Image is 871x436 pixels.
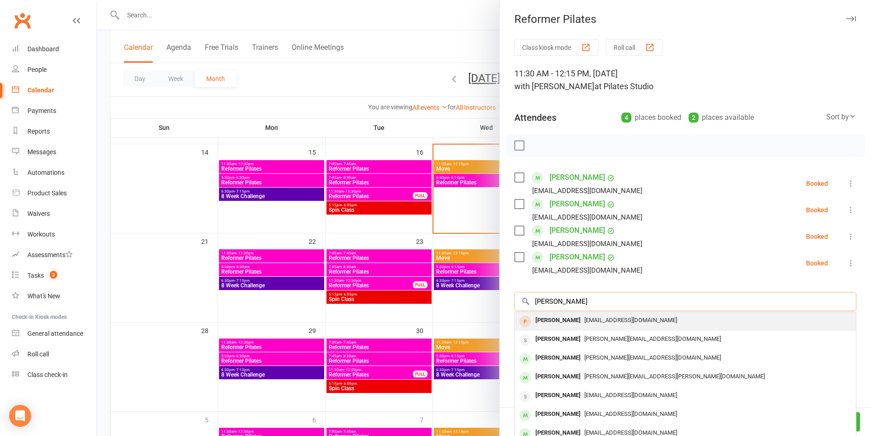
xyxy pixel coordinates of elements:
div: Open Intercom Messenger [9,405,31,427]
div: Assessments [27,251,73,258]
div: [EMAIL_ADDRESS][DOMAIN_NAME] [532,211,642,223]
div: People [27,66,47,73]
span: [EMAIL_ADDRESS][DOMAIN_NAME] [584,410,677,417]
div: Messages [27,148,56,156]
div: Payments [27,107,56,114]
div: Dashboard [27,45,59,53]
div: [PERSON_NAME] [532,314,584,327]
a: Messages [12,142,96,162]
div: [PERSON_NAME] [532,351,584,365]
a: Payments [12,101,96,121]
span: [PERSON_NAME][EMAIL_ADDRESS][DOMAIN_NAME] [584,335,721,342]
div: Automations [27,169,64,176]
div: places available [689,111,754,124]
div: 11:30 AM - 12:15 PM, [DATE] [514,67,856,93]
div: member [519,409,531,421]
div: Booked [806,233,828,240]
span: [EMAIL_ADDRESS][DOMAIN_NAME] [584,429,677,436]
div: member [519,372,531,383]
span: with [PERSON_NAME] [514,81,594,91]
div: What's New [27,292,60,300]
a: Calendar [12,80,96,101]
div: [PERSON_NAME] [532,389,584,402]
button: Roll call [606,39,663,56]
a: [PERSON_NAME] [550,250,605,264]
div: Tasks [27,272,44,279]
div: [EMAIL_ADDRESS][DOMAIN_NAME] [532,185,642,197]
div: [PERSON_NAME] [532,408,584,421]
a: Tasks 3 [12,265,96,286]
span: at Pilates Studio [594,81,653,91]
div: Reports [27,128,50,135]
div: member [519,391,531,402]
a: Roll call [12,344,96,365]
div: member [519,334,531,346]
a: Reports [12,121,96,142]
a: Waivers [12,204,96,224]
div: [EMAIL_ADDRESS][DOMAIN_NAME] [532,238,642,250]
span: [PERSON_NAME][EMAIL_ADDRESS][DOMAIN_NAME] [584,354,721,361]
input: Search to add attendees [514,292,856,311]
a: [PERSON_NAME] [550,223,605,238]
div: member [519,353,531,365]
div: Booked [806,180,828,187]
div: Class check-in [27,371,68,378]
a: What's New [12,286,96,307]
a: Dashboard [12,39,96,59]
div: [EMAIL_ADDRESS][DOMAIN_NAME] [532,264,642,276]
div: prospect [519,316,531,327]
a: [PERSON_NAME] [550,197,605,211]
div: Product Sales [27,189,67,197]
div: Sort by [826,111,856,123]
a: Assessments [12,245,96,265]
a: General attendance kiosk mode [12,323,96,344]
div: Waivers [27,210,50,217]
div: 2 [689,113,699,123]
div: places booked [621,111,681,124]
a: Clubworx [11,9,34,32]
a: People [12,59,96,80]
span: [EMAIL_ADDRESS][DOMAIN_NAME] [584,317,677,323]
a: Workouts [12,224,96,245]
div: Booked [806,207,828,213]
a: Product Sales [12,183,96,204]
div: [PERSON_NAME] [532,370,584,383]
div: Attendees [514,111,556,124]
span: [EMAIL_ADDRESS][DOMAIN_NAME] [584,392,677,398]
div: 4 [621,113,631,123]
a: Automations [12,162,96,183]
span: 3 [50,271,57,279]
div: Workouts [27,231,55,238]
div: Calendar [27,86,54,94]
div: [PERSON_NAME] [532,333,584,346]
div: General attendance [27,330,83,337]
span: [PERSON_NAME][EMAIL_ADDRESS][PERSON_NAME][DOMAIN_NAME] [584,373,765,380]
div: Booked [806,260,828,266]
a: [PERSON_NAME] [550,170,605,185]
a: Class kiosk mode [12,365,96,385]
div: Roll call [27,350,49,358]
button: Class kiosk mode [514,39,598,56]
div: Reformer Pilates [500,13,871,26]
